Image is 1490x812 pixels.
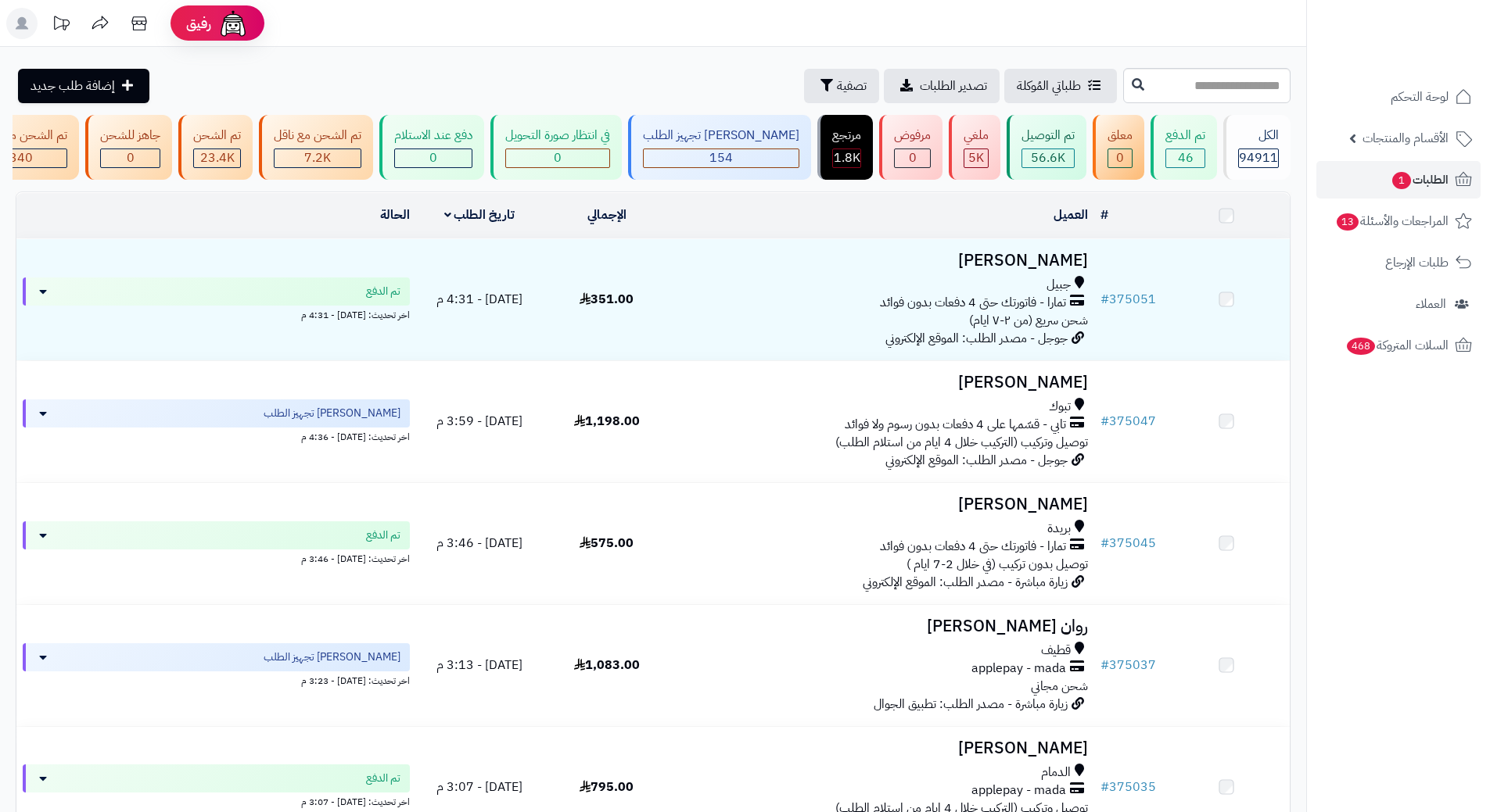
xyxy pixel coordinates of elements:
span: لوحة التحكم [1391,86,1449,108]
span: طلباتي المُوكلة [1017,77,1081,95]
span: applepay - mada [971,660,1066,678]
a: الحالة [380,206,410,224]
span: 0 [127,148,135,167]
a: الإجمالي [587,206,627,224]
div: في انتظار صورة التحويل [505,127,610,145]
span: جوجل - مصدر الطلب: الموقع الإلكتروني [885,329,1068,348]
h3: [PERSON_NAME] [677,739,1088,757]
span: قطيف [1041,642,1071,660]
div: 7223 [275,149,361,167]
div: اخر تحديث: [DATE] - 3:46 م [23,549,410,566]
h3: روان [PERSON_NAME] [677,617,1088,635]
a: جاهز للشحن 0 [82,115,175,180]
span: 154 [709,148,733,167]
div: 0 [101,149,160,167]
a: تحديثات المنصة [41,8,81,43]
a: #375047 [1100,412,1156,431]
a: تم الدفع 46 [1147,115,1220,180]
span: # [1100,534,1109,553]
span: 351.00 [580,290,634,309]
span: 0 [429,148,437,167]
span: شحن سريع (من ٢-٧ ايام) [969,311,1088,330]
span: 1,198.00 [574,412,640,431]
span: بريدة [1047,520,1071,538]
a: دفع عند الاستلام 0 [376,115,487,180]
a: #375051 [1100,290,1156,309]
span: شحن مجاني [1031,677,1088,696]
span: [PERSON_NAME] تجهيز الطلب [264,649,400,665]
a: تاريخ الطلب [444,206,515,224]
div: مرفوض [894,127,931,145]
span: 0 [1116,148,1124,167]
span: 0 [554,148,562,167]
span: جبيل [1047,276,1071,294]
div: جاهز للشحن [100,127,160,145]
div: 1811 [833,149,860,167]
span: # [1100,412,1109,431]
a: العميل [1054,206,1088,224]
span: جوجل - مصدر الطلب: الموقع الإلكتروني [885,451,1068,470]
span: 575.00 [580,534,634,553]
span: تصدير الطلبات [920,77,987,95]
a: العملاء [1316,285,1481,323]
div: اخر تحديث: [DATE] - 4:36 م [23,427,410,444]
span: تابي - قسّمها على 4 دفعات بدون رسوم ولا فوائد [845,416,1066,434]
span: تبوك [1049,398,1071,416]
span: تم الدفع [366,771,400,786]
span: # [1100,778,1109,796]
span: زيارة مباشرة - مصدر الطلب: الموقع الإلكتروني [863,573,1068,592]
a: ملغي 5K [946,115,1004,180]
span: العملاء [1416,293,1446,315]
div: تم الشحن [193,127,241,145]
h3: [PERSON_NAME] [677,495,1088,513]
h3: [PERSON_NAME] [677,252,1088,270]
div: معلق [1108,127,1133,145]
span: 0 [909,148,917,167]
span: 5K [968,148,984,167]
span: 56.6K [1031,148,1065,167]
a: طلبات الإرجاع [1316,244,1481,281]
span: [DATE] - 3:13 م [436,656,522,674]
span: applepay - mada [971,782,1066,799]
div: تم التوصيل [1021,127,1075,145]
span: تمارا - فاتورتك حتى 4 دفعات بدون فوائد [880,538,1066,556]
span: 23.4K [200,148,235,167]
img: ai-face.png [217,8,249,39]
span: تم الدفع [366,284,400,299]
div: 0 [1108,149,1132,167]
span: تم الدفع [366,528,400,543]
span: الدمام [1041,764,1071,782]
a: تم الشحن 23.4K [175,115,256,180]
span: 1,083.00 [574,656,640,674]
div: [PERSON_NAME] تجهيز الطلب [643,127,799,145]
div: 56582 [1022,149,1074,167]
span: [PERSON_NAME] تجهيز الطلب [264,406,400,421]
a: إضافة طلب جديد [18,69,149,103]
div: 23407 [194,149,240,167]
span: [DATE] - 4:31 م [436,290,522,309]
span: 1.8K [834,148,860,167]
span: 7.2K [304,148,331,167]
div: تم الشحن مع ناقل [274,127,361,145]
span: تصفية [837,77,867,95]
a: السلات المتروكة468 [1316,327,1481,364]
div: 154 [644,149,799,167]
span: [DATE] - 3:59 م [436,412,522,431]
span: توصيل بدون تركيب (في خلال 2-7 ايام ) [907,555,1088,574]
span: المراجعات والأسئلة [1335,210,1449,232]
div: مرتجع [832,127,861,145]
div: ملغي [964,127,989,145]
a: تم الشحن مع ناقل 7.2K [256,115,376,180]
a: مرفوض 0 [876,115,946,180]
div: اخر تحديث: [DATE] - 3:07 م [23,792,410,809]
a: #375035 [1100,778,1156,796]
div: الكل [1238,127,1279,145]
span: السلات المتروكة [1345,334,1449,356]
a: #375045 [1100,534,1156,553]
a: الكل94911 [1220,115,1294,180]
a: في انتظار صورة التحويل 0 [487,115,625,180]
span: [DATE] - 3:46 م [436,534,522,553]
span: 340 [9,148,33,167]
a: طلباتي المُوكلة [1004,69,1117,103]
span: توصيل وتركيب (التركيب خلال 4 ايام من استلام الطلب) [835,433,1088,452]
